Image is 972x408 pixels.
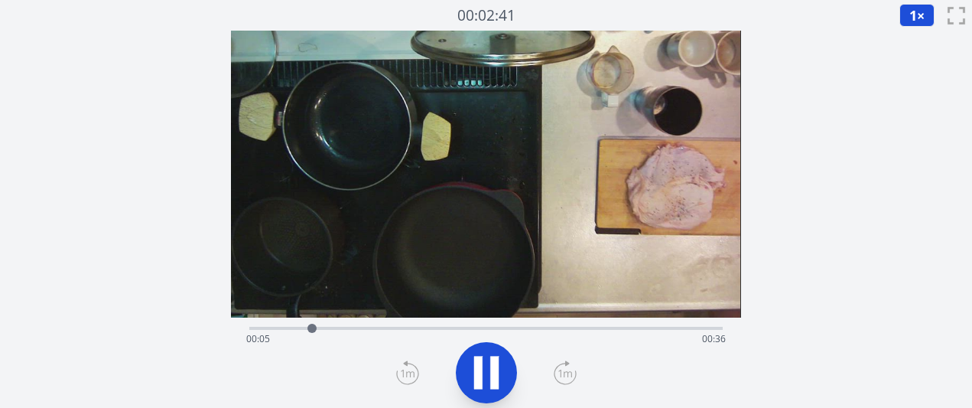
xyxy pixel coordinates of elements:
span: 00:36 [702,332,726,345]
font: 00:02:41 [457,5,515,25]
font: 1 [909,6,917,24]
button: 1× [899,4,935,27]
span: 00:05 [246,332,270,345]
font: × [917,6,925,24]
